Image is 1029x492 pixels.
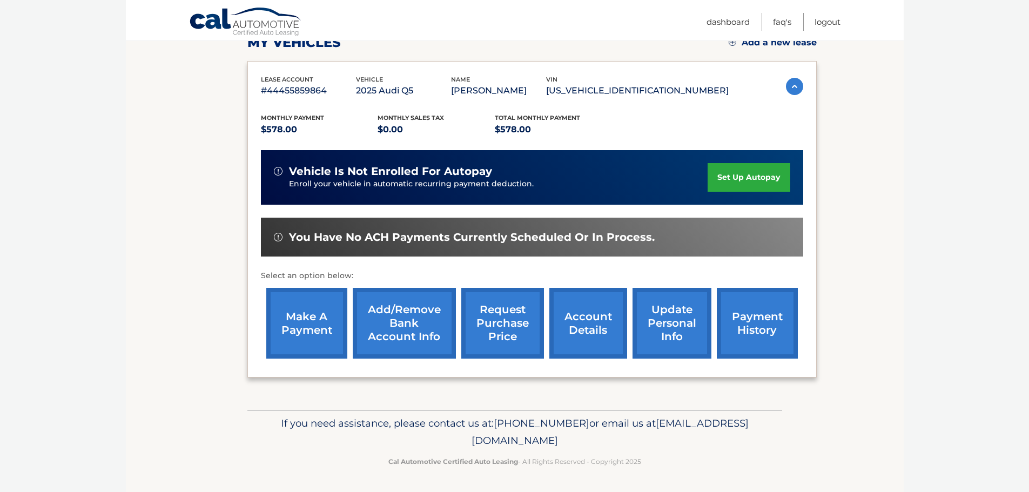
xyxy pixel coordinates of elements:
p: [PERSON_NAME] [451,83,546,98]
a: Add/Remove bank account info [353,288,456,359]
span: Total Monthly Payment [495,114,580,122]
span: vehicle is not enrolled for autopay [289,165,492,178]
span: [EMAIL_ADDRESS][DOMAIN_NAME] [472,417,749,447]
span: [PHONE_NUMBER] [494,417,589,429]
a: update personal info [633,288,711,359]
p: $0.00 [378,122,495,137]
p: [US_VEHICLE_IDENTIFICATION_NUMBER] [546,83,729,98]
span: name [451,76,470,83]
a: Cal Automotive [189,7,302,38]
a: Logout [815,13,840,31]
span: lease account [261,76,313,83]
a: payment history [717,288,798,359]
p: Select an option below: [261,269,803,282]
span: vin [546,76,557,83]
a: request purchase price [461,288,544,359]
span: You have no ACH payments currently scheduled or in process. [289,231,655,244]
span: Monthly Payment [261,114,324,122]
p: Enroll your vehicle in automatic recurring payment deduction. [289,178,708,190]
a: FAQ's [773,13,791,31]
a: make a payment [266,288,347,359]
h2: my vehicles [247,35,341,51]
a: Dashboard [707,13,750,31]
p: #44455859864 [261,83,356,98]
a: account details [549,288,627,359]
img: accordion-active.svg [786,78,803,95]
img: add.svg [729,38,736,46]
img: alert-white.svg [274,233,283,241]
span: Monthly sales Tax [378,114,444,122]
p: If you need assistance, please contact us at: or email us at [254,415,775,449]
p: $578.00 [495,122,612,137]
strong: Cal Automotive Certified Auto Leasing [388,457,518,466]
p: 2025 Audi Q5 [356,83,451,98]
span: vehicle [356,76,383,83]
img: alert-white.svg [274,167,283,176]
p: $578.00 [261,122,378,137]
a: set up autopay [708,163,790,192]
p: - All Rights Reserved - Copyright 2025 [254,456,775,467]
a: Add a new lease [729,37,817,48]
